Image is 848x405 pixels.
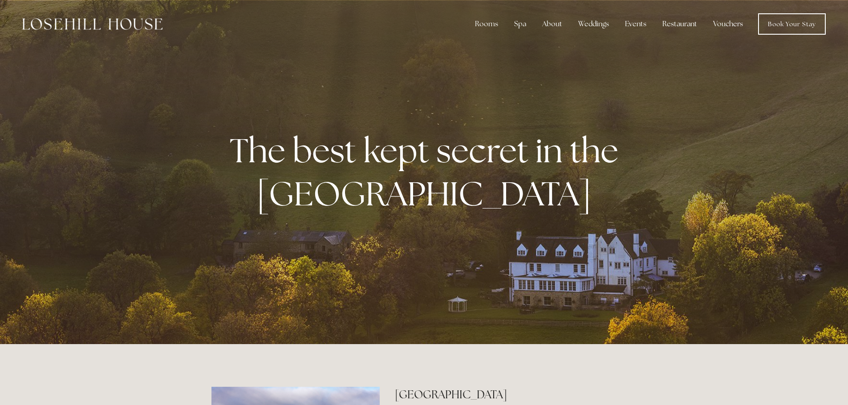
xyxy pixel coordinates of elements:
[706,15,750,33] a: Vouchers
[468,15,505,33] div: Rooms
[571,15,616,33] div: Weddings
[618,15,653,33] div: Events
[655,15,704,33] div: Restaurant
[395,387,637,402] h2: [GEOGRAPHIC_DATA]
[507,15,533,33] div: Spa
[230,128,625,216] strong: The best kept secret in the [GEOGRAPHIC_DATA]
[535,15,569,33] div: About
[758,13,826,35] a: Book Your Stay
[22,18,162,30] img: Losehill House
